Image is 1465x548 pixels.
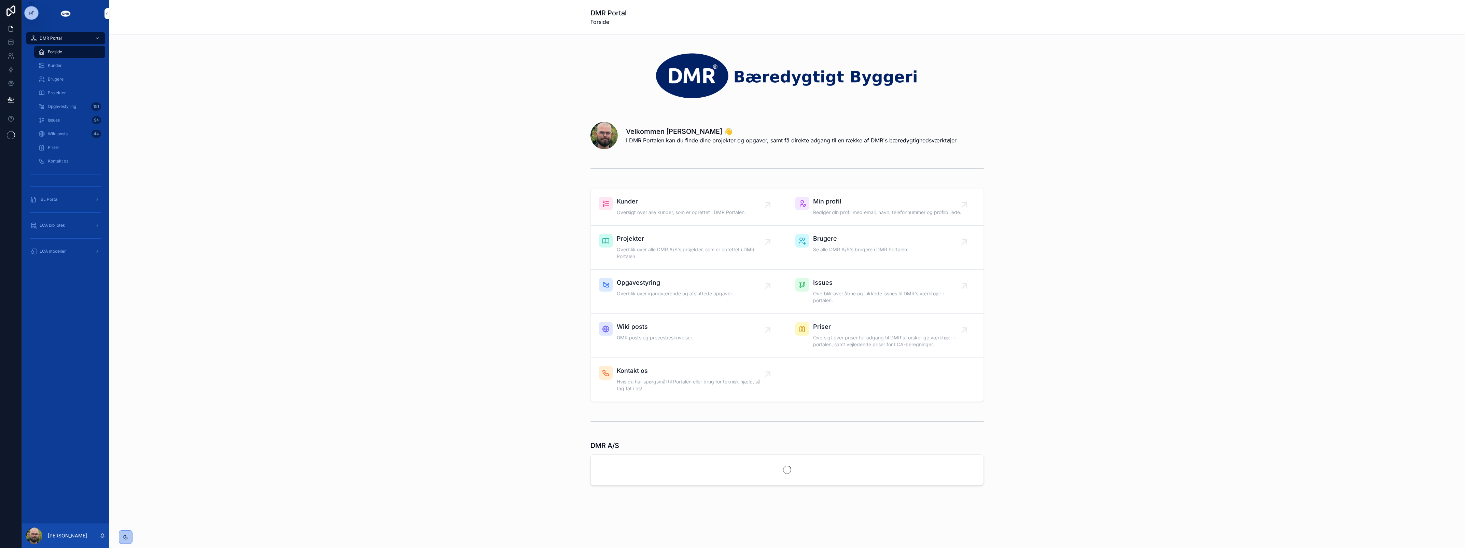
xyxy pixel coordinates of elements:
p: [PERSON_NAME] [48,532,87,539]
a: LCA bibliotek [26,219,105,231]
span: Opgavestyring [617,278,733,287]
span: Overblik over igangværende og afsluttede opgaver. [617,290,733,297]
span: Wiki posts [617,322,693,332]
a: Priser [34,141,105,154]
span: Hvis du har spørgsmål til Portalen eller brug for teknisk hjælp, så tag fat i os! [617,378,768,392]
a: Opgavestyring151 [34,100,105,113]
span: Issues [48,117,60,123]
span: Min profil [813,197,961,206]
span: LCA modeller [40,249,66,254]
span: Oversigt over alle kunder, som er oprettet i DMR Portalen. [617,209,746,216]
h1: DMR Portal [590,8,627,18]
div: scrollable content [22,27,109,266]
span: iBL Portal [40,197,58,202]
div: 151 [91,102,101,111]
a: Wiki posts44 [34,128,105,140]
a: DMR Portal [26,32,105,44]
a: IssuesOverblik over åbne og lukkede issues til DMR's værktøjer i portalen. [787,270,983,314]
span: Issues [813,278,964,287]
a: Kontakt osHvis du har spørgsmål til Portalen eller brug for teknisk hjælp, så tag fat i os! [591,358,787,402]
span: Kontakt os [617,366,768,376]
span: Opgavestyring [48,104,76,109]
a: Min profilRediger din profil med email, navn, telefonnummer og profilbillede. [787,188,983,226]
a: Wiki postsDMR posts og procesbeskrivelser. [591,314,787,358]
span: Overblik over åbne og lukkede issues til DMR's værktøjer i portalen. [813,290,964,304]
span: LCA bibliotek [40,223,65,228]
a: iBL Portal [26,193,105,206]
a: Kontakt os [34,155,105,167]
span: Se alle DMR A/S's brugere i DMR Portalen. [813,246,908,253]
span: Overblik over alle DMR A/S's projekter, som er oprettet i DMR Portalen. [617,246,768,260]
img: 30475-dmr_logo_baeredygtigt-byggeri_space-arround---noloco---narrow---transparrent---white-DMR.png [590,51,984,100]
span: DMR posts og procesbeskrivelser. [617,334,693,341]
h1: Velkommen [PERSON_NAME] 👋 [626,127,958,136]
span: Brugere [813,234,908,243]
span: Wiki posts [48,131,68,137]
span: Rediger din profil med email, navn, telefonnummer og profilbillede. [813,209,961,216]
a: ProjekterOverblik over alle DMR A/S's projekter, som er oprettet i DMR Portalen. [591,226,787,270]
span: Kunder [48,63,62,68]
span: Forside [48,49,62,55]
a: Brugere [34,73,105,85]
span: Oversigt over priser for adgang til DMR's forskellige værktøjer i portalen, samt vejledende prise... [813,334,964,348]
span: Projekter [617,234,768,243]
img: App logo [60,8,71,19]
a: Kunder [34,59,105,72]
h1: DMR A/S [590,441,619,450]
span: Forside [590,18,627,26]
a: OpgavestyringOverblik over igangværende og afsluttede opgaver. [591,270,787,314]
span: Priser [813,322,964,332]
a: LCA modeller [26,245,105,257]
a: Issues94 [34,114,105,126]
a: KunderOversigt over alle kunder, som er oprettet i DMR Portalen. [591,188,787,226]
a: Projekter [34,87,105,99]
div: 94 [92,116,101,124]
span: Kunder [617,197,746,206]
span: DMR Portal [40,36,62,41]
div: 44 [92,130,101,138]
a: Forside [34,46,105,58]
a: BrugereSe alle DMR A/S's brugere i DMR Portalen. [787,226,983,270]
a: PriserOversigt over priser for adgang til DMR's forskellige værktøjer i portalen, samt vejledende... [787,314,983,358]
span: Priser [48,145,59,150]
span: I DMR Portalen kan du finde dine projekter og opgaver, samt få direkte adgang til en række af DMR... [626,136,958,144]
span: Brugere [48,76,64,82]
span: Projekter [48,90,66,96]
span: Kontakt os [48,158,68,164]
